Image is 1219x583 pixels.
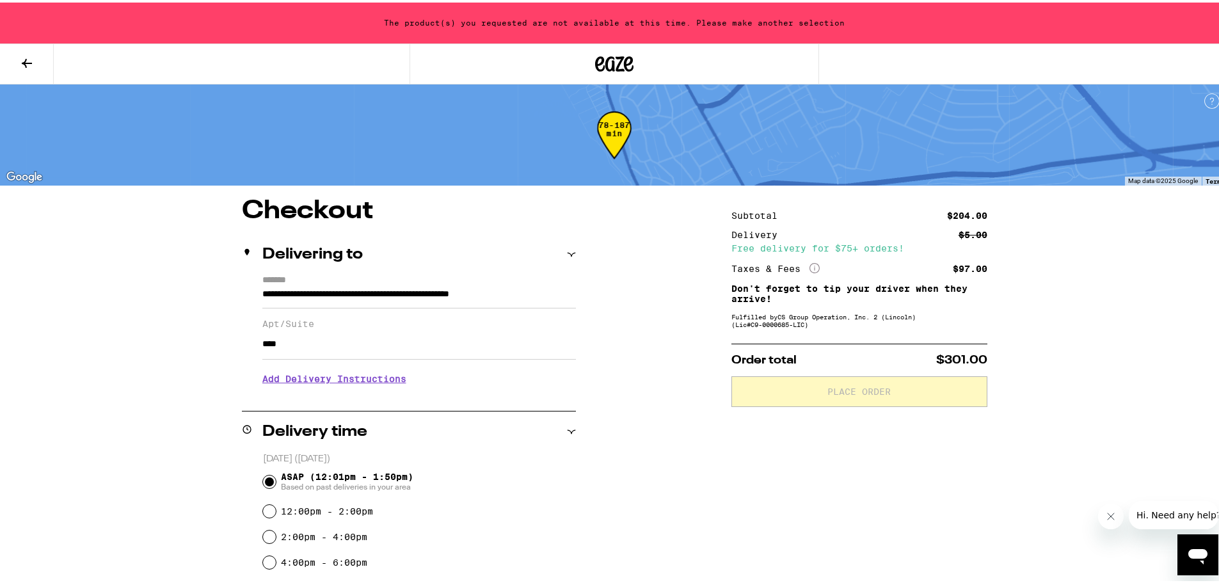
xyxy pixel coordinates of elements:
span: ASAP (12:01pm - 1:50pm) [281,469,413,490]
div: Fulfilled by CS Group Operation, Inc. 2 (Lincoln) (Lic# C9-0000685-LIC ) [731,310,987,326]
h3: Add Delivery Instructions [262,362,576,391]
span: Order total [731,352,797,363]
span: Map data ©2025 Google [1128,175,1198,182]
label: 4:00pm - 6:00pm [281,555,367,565]
a: Open this area in Google Maps (opens a new window) [3,166,45,183]
label: 12:00pm - 2:00pm [281,504,373,514]
iframe: Message from company [1129,499,1218,527]
span: $301.00 [936,352,987,363]
p: We'll contact you at [PHONE_NUMBER] when we arrive [262,391,576,401]
div: $97.00 [953,262,987,271]
h2: Delivering to [262,244,363,260]
div: $5.00 [959,228,987,237]
div: Subtotal [731,209,786,218]
p: Don't forget to tip your driver when they arrive! [731,281,987,301]
button: Place Order [731,374,987,404]
div: 78-187 min [597,118,632,166]
div: Free delivery for $75+ orders! [731,241,987,250]
div: Delivery [731,228,786,237]
label: 2:00pm - 4:00pm [281,529,367,539]
div: $204.00 [947,209,987,218]
span: Based on past deliveries in your area [281,479,413,490]
p: [DATE] ([DATE]) [263,451,576,463]
div: Taxes & Fees [731,260,820,272]
iframe: Button to launch messaging window [1177,532,1218,573]
span: Hi. Need any help? [8,9,92,19]
label: Apt/Suite [262,316,576,326]
h1: Checkout [242,196,576,221]
iframe: Close message [1098,501,1124,527]
span: Place Order [827,385,891,394]
h2: Delivery time [262,422,367,437]
img: Google [3,166,45,183]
